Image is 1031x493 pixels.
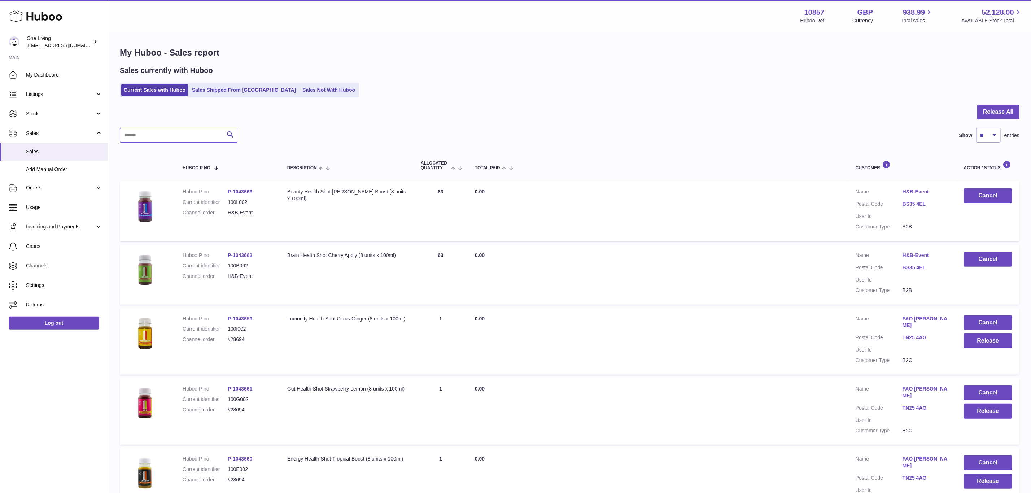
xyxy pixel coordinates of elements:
dd: 100G002 [228,396,273,403]
dt: Customer Type [856,287,903,294]
dt: User Id [856,346,903,353]
a: P-1043660 [228,456,253,462]
span: Usage [26,204,102,211]
span: Total sales [901,17,933,24]
a: 938.99 Total sales [901,8,933,24]
a: H&B-Event [903,252,949,259]
dt: Postal Code [856,334,903,343]
div: Beauty Health Shot [PERSON_NAME] Boost (8 units x 100ml) [287,188,406,202]
dd: B2B [903,223,949,230]
dd: #28694 [228,336,273,343]
span: 0.00 [475,316,485,322]
span: AVAILABLE Stock Total [961,17,1022,24]
td: 1 [414,308,468,375]
span: ALLOCATED Quantity [421,161,449,170]
dt: Huboo P no [183,315,228,322]
td: 63 [414,181,468,241]
label: Show [959,132,973,139]
dt: Name [856,315,903,331]
dt: Channel order [183,209,228,216]
h2: Sales currently with Huboo [120,66,213,75]
dt: Current identifier [183,396,228,403]
span: My Dashboard [26,71,102,78]
img: internalAdmin-10857@internal.huboo.com [9,36,19,47]
a: Sales Shipped From [GEOGRAPHIC_DATA] [189,84,298,96]
button: Cancel [964,188,1012,203]
span: Orders [26,184,95,191]
span: Returns [26,301,102,308]
span: 0.00 [475,456,485,462]
div: Action / Status [964,161,1012,170]
td: 1 [414,378,468,445]
div: Energy Health Shot Tropical Boost (8 units x 100ml) [287,455,406,462]
dd: #28694 [228,406,273,413]
a: P-1043662 [228,252,253,258]
span: Description [287,166,317,170]
dd: B2B [903,287,949,294]
a: TN25 4AG [903,475,949,481]
dt: Customer Type [856,223,903,230]
span: 0.00 [475,252,485,258]
span: 938.99 [903,8,925,17]
button: Cancel [964,455,1012,470]
span: 52,128.00 [982,8,1014,17]
dt: Current identifier [183,466,228,473]
button: Cancel [964,315,1012,330]
dd: 100L002 [228,199,273,206]
dt: Channel order [183,273,228,280]
a: P-1043659 [228,316,253,322]
dd: 100B002 [228,262,273,269]
dt: Current identifier [183,262,228,269]
span: Total paid [475,166,500,170]
button: Cancel [964,252,1012,267]
span: Settings [26,282,102,289]
dt: Current identifier [183,199,228,206]
span: Listings [26,91,95,98]
img: 1746113820.jpg [127,252,163,288]
button: Release All [977,105,1019,119]
img: 1746113565.jpg [127,455,163,492]
dt: Huboo P no [183,455,228,462]
span: 0.00 [475,386,485,392]
dt: Name [856,188,903,197]
dd: H&B-Event [228,273,273,280]
a: BS35 4EL [903,264,949,271]
dt: Postal Code [856,475,903,483]
div: Brain Health Shot Cherry Apply (8 units x 100ml) [287,252,406,259]
dt: Channel order [183,476,228,483]
dt: Huboo P no [183,252,228,259]
dt: Postal Code [856,405,903,413]
a: 52,128.00 AVAILABLE Stock Total [961,8,1022,24]
span: Stock [26,110,95,117]
dd: H&B-Event [228,209,273,216]
dt: User Id [856,213,903,220]
strong: 10857 [804,8,825,17]
span: Huboo P no [183,166,210,170]
dd: B2C [903,357,949,364]
dt: Name [856,385,903,401]
button: Release [964,474,1012,489]
span: [EMAIL_ADDRESS][DOMAIN_NAME] [27,42,106,48]
a: H&B-Event [903,188,949,195]
span: Sales [26,130,95,137]
a: TN25 4AG [903,334,949,341]
a: Current Sales with Huboo [121,84,188,96]
dd: 100I002 [228,326,273,332]
dt: Name [856,455,903,471]
h1: My Huboo - Sales report [120,47,1019,58]
div: Huboo Ref [800,17,825,24]
span: entries [1004,132,1019,139]
a: Sales Not With Huboo [300,84,358,96]
span: Channels [26,262,102,269]
div: One Living [27,35,92,49]
div: Immunity Health Shot Citrus Ginger (8 units x 100ml) [287,315,406,322]
dt: Huboo P no [183,385,228,392]
dt: Huboo P no [183,188,228,195]
dt: Current identifier [183,326,228,332]
div: Gut Health Shot Strawberry Lemon (8 units x 100ml) [287,385,406,392]
strong: GBP [857,8,873,17]
a: P-1043661 [228,386,253,392]
img: 1746113357.jpg [127,315,163,352]
dt: Postal Code [856,264,903,273]
dt: Channel order [183,406,228,413]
